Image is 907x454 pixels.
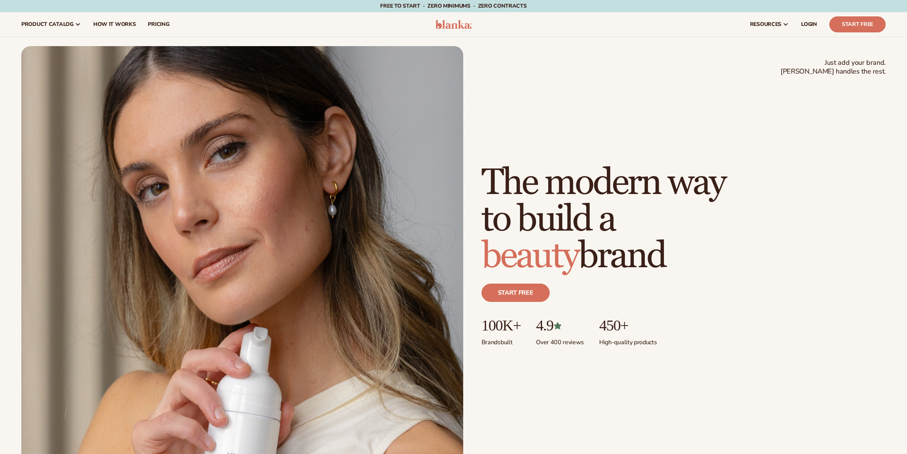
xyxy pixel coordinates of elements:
[21,21,74,27] span: product catalog
[380,2,526,10] span: Free to start · ZERO minimums · ZERO contracts
[481,317,521,334] p: 100K+
[536,334,584,347] p: Over 400 reviews
[744,12,795,37] a: resources
[750,21,781,27] span: resources
[87,12,142,37] a: How It Works
[599,334,657,347] p: High-quality products
[829,16,886,32] a: Start Free
[781,58,886,76] span: Just add your brand. [PERSON_NAME] handles the rest.
[93,21,136,27] span: How It Works
[795,12,823,37] a: LOGIN
[15,12,87,37] a: product catalog
[481,284,550,302] a: Start free
[435,20,472,29] img: logo
[536,317,584,334] p: 4.9
[481,165,725,274] h1: The modern way to build a brand
[148,21,169,27] span: pricing
[481,334,521,347] p: Brands built
[142,12,175,37] a: pricing
[801,21,817,27] span: LOGIN
[481,234,578,278] span: beauty
[599,317,657,334] p: 450+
